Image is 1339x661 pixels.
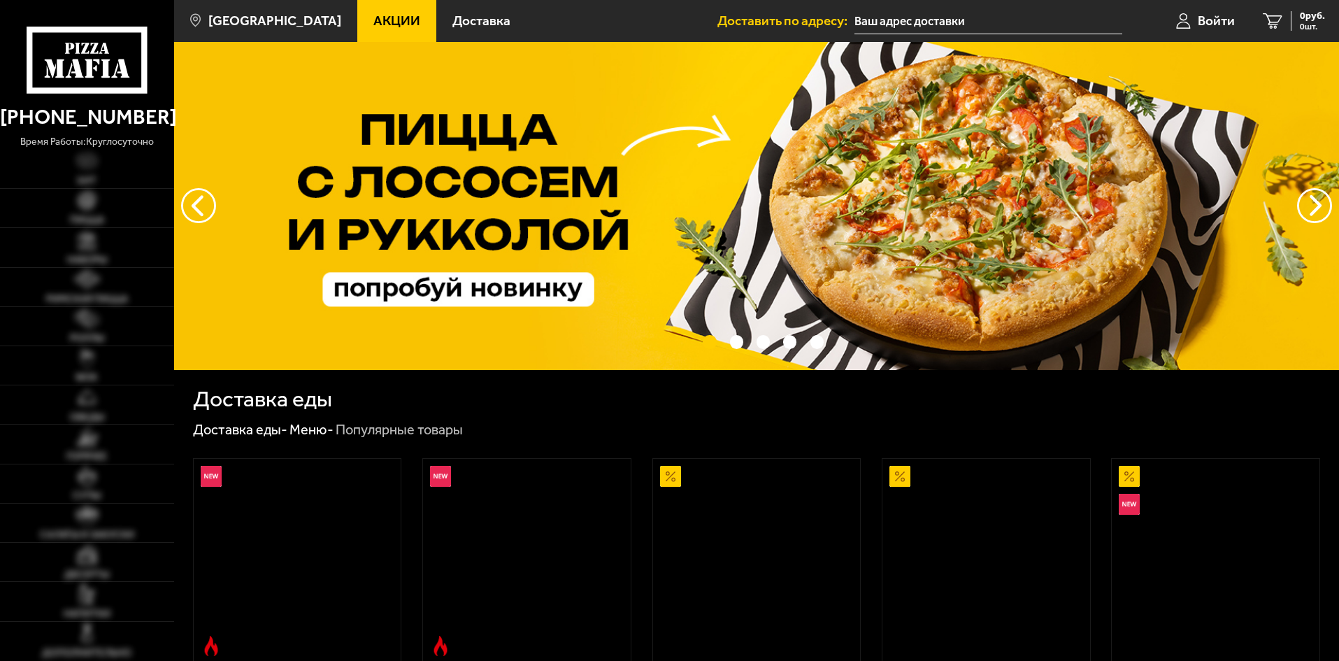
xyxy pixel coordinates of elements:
button: точки переключения [703,335,716,348]
img: Новинка [430,466,451,487]
span: WOK [76,373,98,383]
span: 0 шт. [1300,22,1325,31]
span: Напитки [64,609,110,619]
button: точки переключения [810,335,824,348]
span: Наборы [67,255,107,265]
span: Десерты [64,570,109,580]
img: Акционный [660,466,681,487]
span: Акции [373,14,420,27]
span: Доставка [452,14,510,27]
span: Супы [73,491,101,501]
span: Хит [77,176,96,186]
img: Новинка [201,466,222,487]
img: Акционный [889,466,910,487]
button: точки переключения [783,335,796,348]
button: предыдущий [1297,188,1332,223]
span: [GEOGRAPHIC_DATA] [208,14,341,27]
span: Римская пицца [46,294,128,304]
button: точки переключения [730,335,743,348]
button: точки переключения [757,335,770,348]
button: следующий [181,188,216,223]
a: Меню- [289,421,334,438]
input: Ваш адрес доставки [854,8,1122,34]
span: Горячее [66,452,107,462]
span: Салаты и закуски [40,530,134,540]
span: Обеды [70,413,104,422]
span: Войти [1198,14,1235,27]
span: Дополнительно [42,648,131,658]
img: Акционный [1119,466,1140,487]
img: Новинка [1119,494,1140,515]
span: 0 руб. [1300,11,1325,21]
span: Роллы [70,334,104,343]
img: Острое блюдо [430,636,451,657]
img: Острое блюдо [201,636,222,657]
span: Пицца [70,215,104,225]
a: Доставка еды- [193,421,287,438]
h1: Доставка еды [193,388,332,411]
div: Популярные товары [336,421,463,439]
span: Доставить по адресу: [717,14,854,27]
